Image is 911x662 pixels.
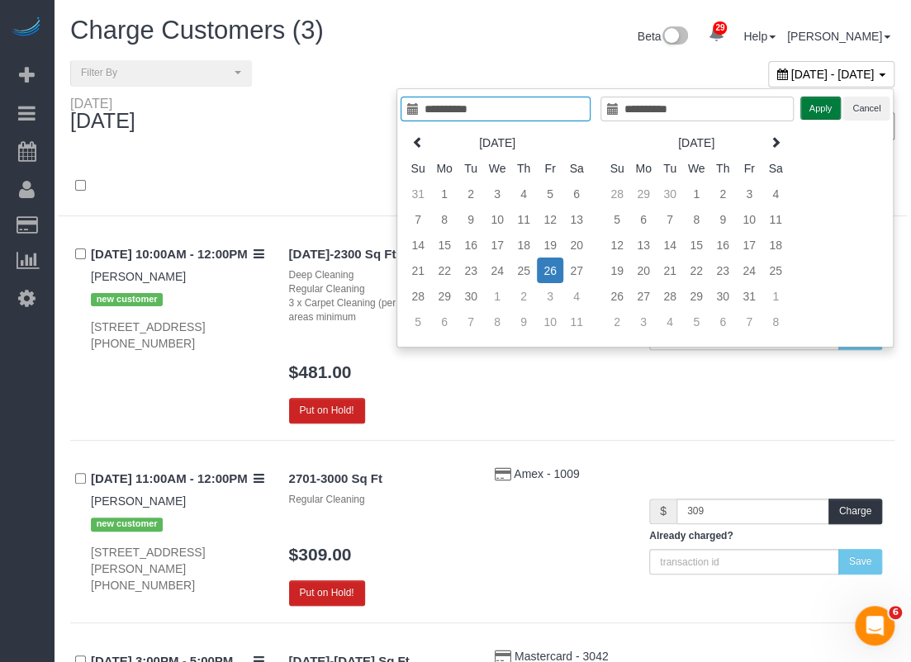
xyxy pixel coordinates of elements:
td: 15 [683,232,709,258]
div: [STREET_ADDRESS][PERSON_NAME] [PHONE_NUMBER] [91,544,264,593]
td: 6 [709,309,736,334]
td: 3 [484,181,510,206]
td: 5 [683,309,709,334]
a: Amex - 1009 [514,467,579,480]
td: 2 [458,181,484,206]
td: 9 [510,309,537,334]
td: 24 [484,258,510,283]
td: 16 [709,232,736,258]
a: [PERSON_NAME] [91,494,186,508]
div: 3 x Carpet Cleaning (per area 12x12) 3 areas minimum [289,296,471,324]
a: 29 [700,17,732,53]
td: 19 [604,258,630,283]
th: [DATE] [431,130,563,155]
td: 30 [458,283,484,309]
td: 14 [657,232,683,258]
td: 6 [630,206,657,232]
td: 1 [683,181,709,206]
button: Put on Hold! [289,580,365,606]
td: 26 [537,258,563,283]
div: [DATE] [70,97,135,110]
button: Cancel [843,97,890,121]
td: 2 [709,181,736,206]
td: 11 [510,206,537,232]
td: 11 [762,206,789,232]
th: Th [709,155,736,181]
td: 25 [762,258,789,283]
div: Tags [91,285,264,310]
td: 1 [762,283,789,309]
td: 25 [510,258,537,283]
td: 9 [458,206,484,232]
td: 31 [405,181,431,206]
td: 7 [657,206,683,232]
th: Tu [458,155,484,181]
td: 5 [604,206,630,232]
td: 2 [510,283,537,309]
td: 27 [630,283,657,309]
td: 4 [762,181,789,206]
td: 8 [431,206,458,232]
div: Tags [91,509,264,535]
td: 6 [563,181,590,206]
h4: [DATE] 10:00AM - 12:00PM [91,248,264,262]
td: 22 [683,258,709,283]
td: 12 [604,232,630,258]
th: Su [405,155,431,181]
td: 23 [458,258,484,283]
span: 6 [889,606,902,619]
td: 14 [405,232,431,258]
td: 15 [431,232,458,258]
button: Filter By [70,60,252,86]
th: We [484,155,510,181]
img: New interface [661,26,688,48]
td: 17 [736,232,762,258]
td: 30 [657,181,683,206]
span: Filter By [81,66,230,80]
td: 28 [604,181,630,206]
th: Fr [537,155,563,181]
td: 19 [537,232,563,258]
div: Deep Cleaning [289,268,471,282]
h5: Already charged? [649,531,882,541]
td: 11 [563,309,590,334]
th: Sa [563,155,590,181]
td: 8 [484,309,510,334]
th: Su [604,155,630,181]
td: 5 [405,309,431,334]
td: 28 [657,283,683,309]
h4: [DATE] 11:00AM - 12:00PM [91,472,264,486]
div: [DATE] [70,97,152,133]
td: 20 [630,258,657,283]
td: 2 [604,309,630,334]
td: 17 [484,232,510,258]
td: 1 [431,181,458,206]
th: Th [510,155,537,181]
td: 7 [736,309,762,334]
td: 22 [431,258,458,283]
td: 18 [762,232,789,258]
td: 10 [736,206,762,232]
h4: [DATE]-2300 Sq Ft [289,248,471,262]
span: new customer [91,293,163,306]
td: 21 [657,258,683,283]
td: 8 [683,206,709,232]
td: 10 [537,309,563,334]
a: [PERSON_NAME] [91,270,186,283]
td: 31 [736,283,762,309]
th: Mo [630,155,657,181]
td: 24 [736,258,762,283]
iframe: Intercom live chat [855,606,894,645]
td: 3 [537,283,563,309]
td: 13 [563,206,590,232]
button: Apply [800,97,842,121]
span: new customer [91,518,163,531]
a: Help [743,30,776,43]
td: 30 [709,283,736,309]
span: Charge Customers (3) [70,16,324,45]
td: 23 [709,258,736,283]
td: 8 [762,309,789,334]
div: Regular Cleaning [289,282,471,296]
a: Beta [638,30,689,43]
